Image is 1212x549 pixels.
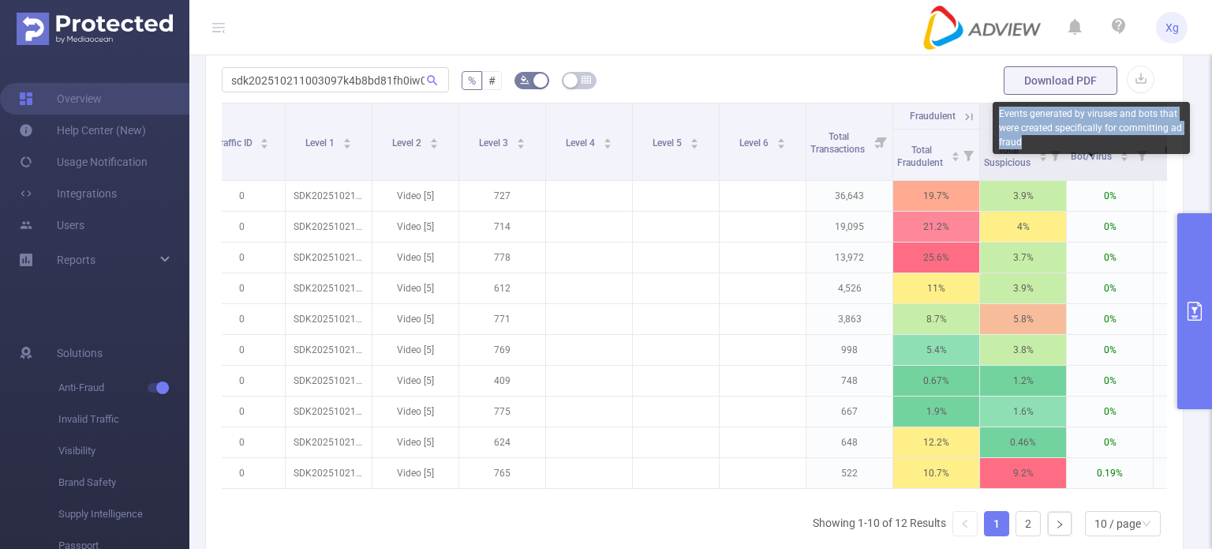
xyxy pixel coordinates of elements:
p: 4% [980,212,1066,242]
i: icon: caret-up [342,136,351,141]
i: icon: caret-down [516,142,525,147]
li: Previous Page [952,511,978,536]
p: 522 [806,458,892,488]
span: Visibility [58,435,189,467]
i: icon: caret-up [690,136,698,141]
a: 1 [985,512,1008,536]
li: Showing 1-10 of 12 Results [813,511,946,536]
div: Sort [429,136,439,145]
div: Events generated by viruses and bots that were created specifically for committing ad fraud [993,102,1190,154]
span: Brand Safety [58,467,189,498]
p: 0 [199,304,285,334]
p: 769 [459,335,545,365]
span: Total Suspicious [984,145,1033,168]
p: Video [5] [372,427,458,457]
p: 612 [459,273,545,303]
i: icon: bg-colors [520,75,529,85]
span: Total Transactions [810,131,867,155]
p: 0 [199,181,285,211]
p: SDK202510211003097k4b8bd81fh0iw0 [286,304,372,334]
i: icon: table [582,75,591,85]
p: Video [5] [372,304,458,334]
p: Video [5] [372,397,458,427]
p: Video [5] [372,366,458,396]
p: 998 [806,335,892,365]
p: 5.8% [980,304,1066,334]
p: 1.2% [980,366,1066,396]
i: icon: caret-up [260,136,269,141]
a: Usage Notification [19,146,148,178]
span: Anti-Fraud [58,372,189,404]
img: Protected Media [17,13,173,45]
p: 0 [199,397,285,427]
div: Sort [951,149,960,159]
span: Invalid Traffic [58,404,189,435]
p: 3,863 [806,304,892,334]
button: Download PDF [1004,66,1117,95]
i: icon: caret-up [776,136,785,141]
a: Help Center (New) [19,115,146,146]
i: icon: caret-down [690,142,698,147]
p: 0% [1067,212,1153,242]
p: 10.7% [893,458,979,488]
p: SDK202510211003097k4b8bd81fh0iw0 [286,273,372,303]
p: SDK202510211003097k4b8bd81fh0iw0 [286,243,372,273]
p: 0% [1067,181,1153,211]
p: 19.7% [893,181,979,211]
p: Video [5] [372,273,458,303]
i: Filter menu [957,130,979,180]
i: icon: caret-up [603,136,612,141]
p: 3.9% [980,181,1066,211]
p: 0% [1067,335,1153,365]
span: Supply Intelligence [58,498,189,530]
p: Video [5] [372,458,458,488]
p: 0% [1067,243,1153,273]
p: 748 [806,366,892,396]
p: SDK202510211003097k4b8bd81fh0iw0 [286,335,372,365]
div: Sort [603,136,612,145]
p: 1.9% [893,397,979,427]
span: # [488,74,496,87]
p: 0% [1067,397,1153,427]
i: icon: caret-down [260,142,269,147]
p: 3.9% [980,273,1066,303]
li: Next Page [1047,511,1072,536]
i: icon: left [960,519,970,528]
span: Level 4 [566,137,597,149]
input: Search... [222,67,449,92]
p: 624 [459,427,545,457]
i: icon: caret-down [603,142,612,147]
span: Fraudulent [910,111,956,122]
a: Integrations [19,178,117,209]
div: 10 / page [1094,512,1141,536]
p: 775 [459,397,545,427]
p: 0% [1067,304,1153,334]
p: 0 [199,427,285,457]
span: % [468,74,476,87]
p: 25.6% [893,243,979,273]
p: 21.2% [893,212,979,242]
i: icon: down [1142,519,1151,530]
i: icon: caret-down [429,142,438,147]
p: 0.46% [980,427,1066,457]
p: 0 [199,458,285,488]
p: 19,095 [806,212,892,242]
p: SDK202510211003097k4b8bd81fh0iw0 [286,397,372,427]
i: icon: right [1055,520,1064,529]
p: 3.8% [980,335,1066,365]
span: Traffic ID [215,137,255,149]
span: Level 2 [392,137,424,149]
p: 5.4% [893,335,979,365]
p: 648 [806,427,892,457]
p: 409 [459,366,545,396]
span: Bot/Virus [1071,151,1114,162]
p: 727 [459,181,545,211]
li: 2 [1016,511,1041,536]
p: 0% [1067,427,1153,457]
span: Level 5 [653,137,684,149]
i: icon: caret-down [776,142,785,147]
p: 0 [199,212,285,242]
a: Overview [19,83,102,115]
a: Reports [57,244,95,276]
p: 778 [459,243,545,273]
